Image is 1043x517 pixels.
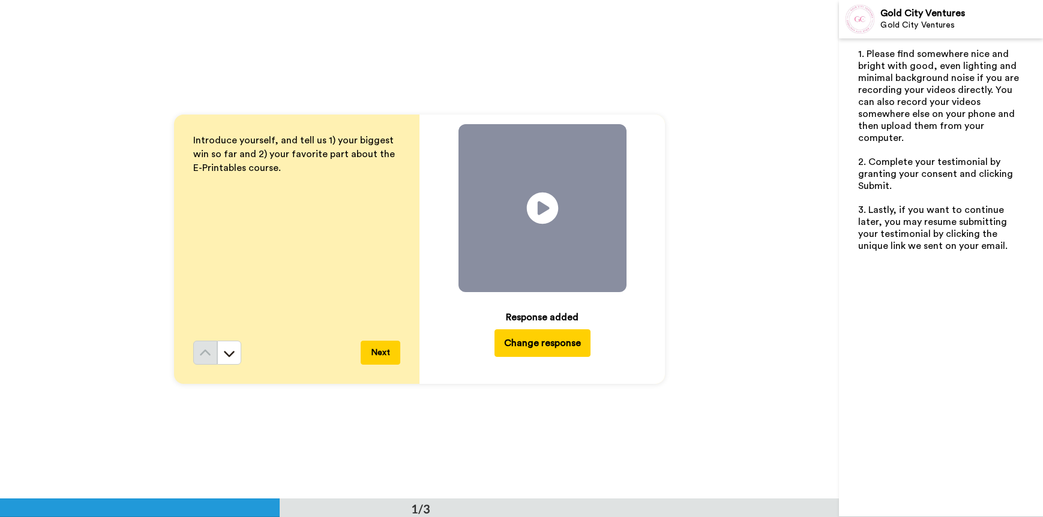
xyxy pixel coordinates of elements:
button: Change response [494,329,591,357]
div: Response added [506,310,579,324]
span: Introduce yourself, and tell us 1) your biggest win so far and 2) your favorite part about the E-... [193,136,397,173]
span: 2. Complete your testimonial by granting your consent and clicking Submit. [858,157,1015,191]
button: Next [361,341,400,365]
span: 1. Please find somewhere nice and bright with good, even lighting and minimal background noise if... [858,49,1021,143]
div: Gold City Ventures [880,8,1042,19]
span: 3. Lastly, if you want to continue later, you may resume submitting your testimonial by clicking ... [858,205,1009,251]
div: Gold City Ventures [880,20,1042,31]
div: 1/3 [392,500,449,517]
img: Profile Image [846,5,874,34]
